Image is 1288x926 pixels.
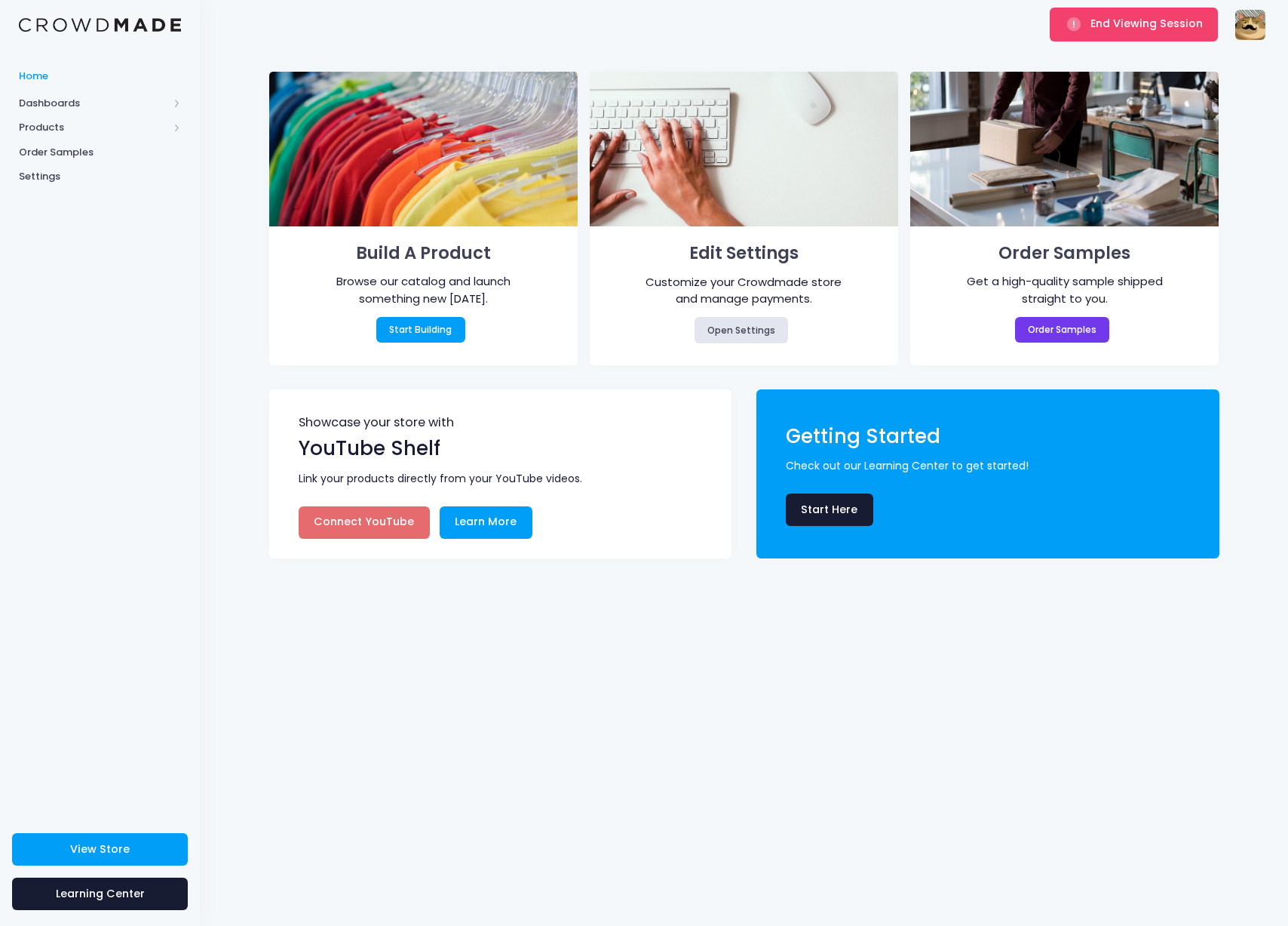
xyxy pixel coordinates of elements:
a: Open Settings [695,317,789,343]
div: Get a high-quality sample shipped straight to you. [957,273,1173,307]
a: Start Here [786,494,873,526]
h1: Edit Settings [612,238,876,269]
h1: Order Samples [933,238,1198,269]
img: Logo [19,18,181,32]
div: Browse our catalog and launch something new [DATE]. [315,273,531,307]
a: Order Samples [1015,317,1110,343]
a: Learn More [440,506,532,539]
a: View Store [12,833,188,866]
a: Start Building [376,317,465,343]
a: Learning Center [12,878,188,910]
span: YouTube Shelf [299,435,440,462]
span: Check out our Learning Center to get started! [786,458,1198,474]
span: View Store [70,841,130,857]
img: User [1235,10,1265,40]
span: Dashboards [19,96,168,111]
a: Connect YouTube [299,506,430,539]
button: End Viewing Session [1050,8,1218,41]
span: Getting Started [786,423,940,450]
span: Link your products directly from your YouTube videos. [299,471,710,487]
span: Settings [19,169,181,184]
span: End Viewing Session [1090,16,1203,31]
span: Products [19,120,168,135]
h1: Build A Product [291,238,556,269]
span: Learning Center [56,886,145,901]
span: Home [19,69,181,84]
span: Showcase your store with [299,417,705,434]
div: Customize your Crowdmade store and manage payments. [636,274,852,308]
span: Order Samples [19,145,181,160]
